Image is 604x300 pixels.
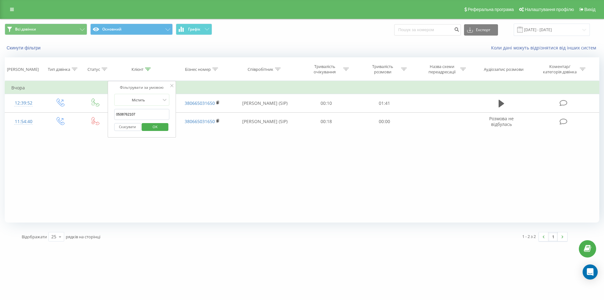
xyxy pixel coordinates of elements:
[232,112,297,131] td: [PERSON_NAME] (SIP)
[548,232,558,241] a: 1
[22,234,47,240] span: Відображати
[355,94,413,112] td: 01:41
[66,234,100,240] span: рядків на сторінці
[185,67,211,72] div: Бізнес номер
[5,45,44,51] button: Скинути фільтри
[297,112,355,131] td: 00:18
[522,233,536,240] div: 1 - 2 з 2
[188,27,200,31] span: Графік
[114,109,170,120] input: Введіть значення
[484,67,523,72] div: Аудіозапис розмови
[468,7,514,12] span: Реферальна програма
[142,123,169,131] button: OK
[491,45,599,51] a: Коли дані можуть відрізнятися вiд інших систем
[15,27,36,32] span: Всі дзвінки
[11,97,36,109] div: 12:39:52
[355,112,413,131] td: 00:00
[425,64,459,75] div: Назва схеми переадресації
[7,67,39,72] div: [PERSON_NAME]
[541,64,578,75] div: Коментар/категорія дзвінка
[176,24,212,35] button: Графік
[90,24,173,35] button: Основний
[114,84,170,91] div: Фільтрувати за умовою
[464,24,498,36] button: Експорт
[51,234,56,240] div: 25
[11,116,36,128] div: 11:54:40
[48,67,70,72] div: Тип дзвінка
[584,7,596,12] span: Вихід
[525,7,574,12] span: Налаштування профілю
[5,82,599,94] td: Вчора
[232,94,297,112] td: [PERSON_NAME] (SIP)
[185,118,215,124] a: 380665031650
[308,64,342,75] div: Тривалість очікування
[5,24,87,35] button: Всі дзвінки
[489,116,514,127] span: Розмова не відбулась
[366,64,400,75] div: Тривалість розмови
[131,67,143,72] div: Клієнт
[297,94,355,112] td: 00:10
[583,264,598,280] div: Open Intercom Messenger
[146,122,164,132] span: OK
[394,24,461,36] input: Пошук за номером
[87,67,100,72] div: Статус
[114,123,141,131] button: Скасувати
[185,100,215,106] a: 380665031650
[248,67,273,72] div: Співробітник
